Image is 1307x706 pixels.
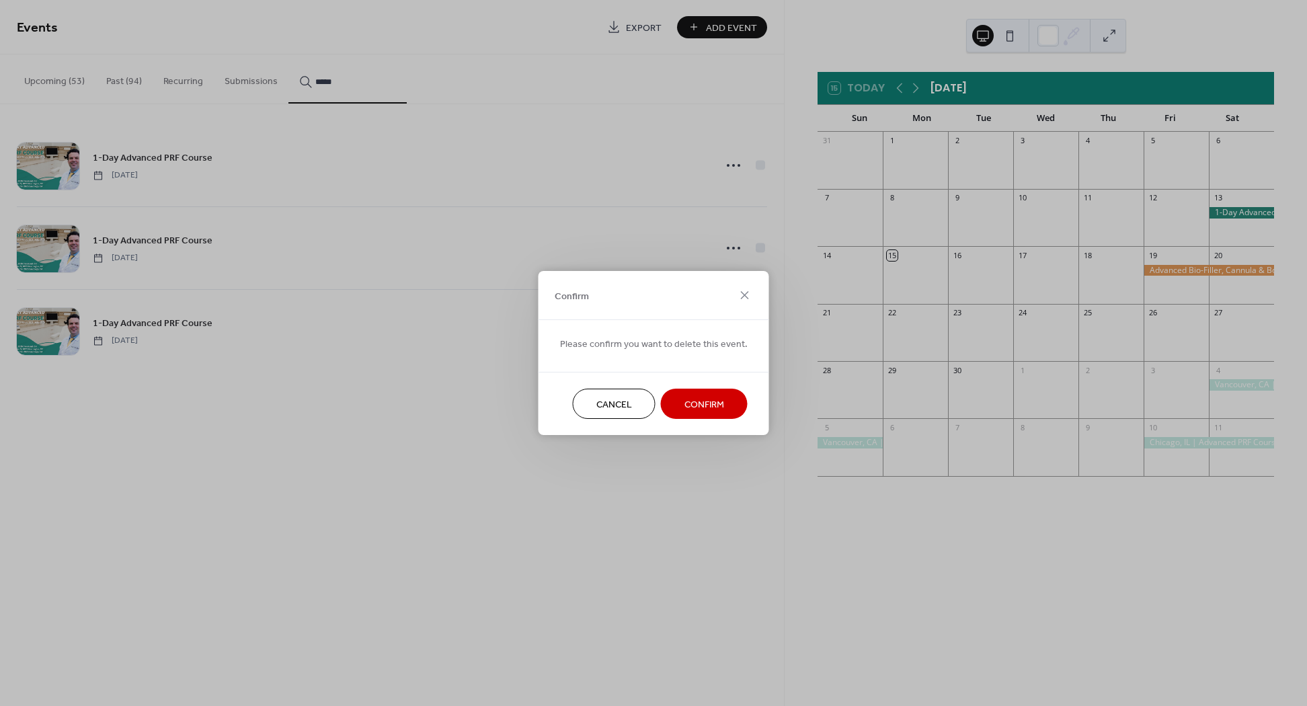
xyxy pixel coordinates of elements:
[661,389,748,419] button: Confirm
[573,389,656,419] button: Cancel
[560,338,748,352] span: Please confirm you want to delete this event.
[684,398,724,412] span: Confirm
[555,289,589,303] span: Confirm
[596,398,632,412] span: Cancel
